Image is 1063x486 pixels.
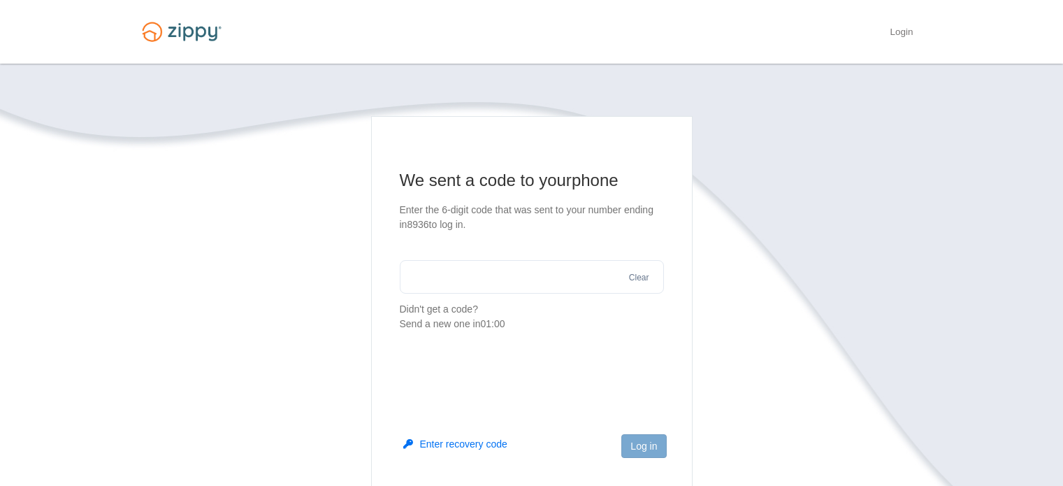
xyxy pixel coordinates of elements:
[890,27,913,41] a: Login
[133,15,230,48] img: Logo
[621,434,666,458] button: Log in
[400,169,664,192] h1: We sent a code to your phone
[625,271,653,285] button: Clear
[400,302,664,331] p: Didn't get a code?
[400,203,664,232] p: Enter the 6-digit code that was sent to your number ending in 8936 to log in.
[403,437,507,451] button: Enter recovery code
[400,317,664,331] div: Send a new one in 01:00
